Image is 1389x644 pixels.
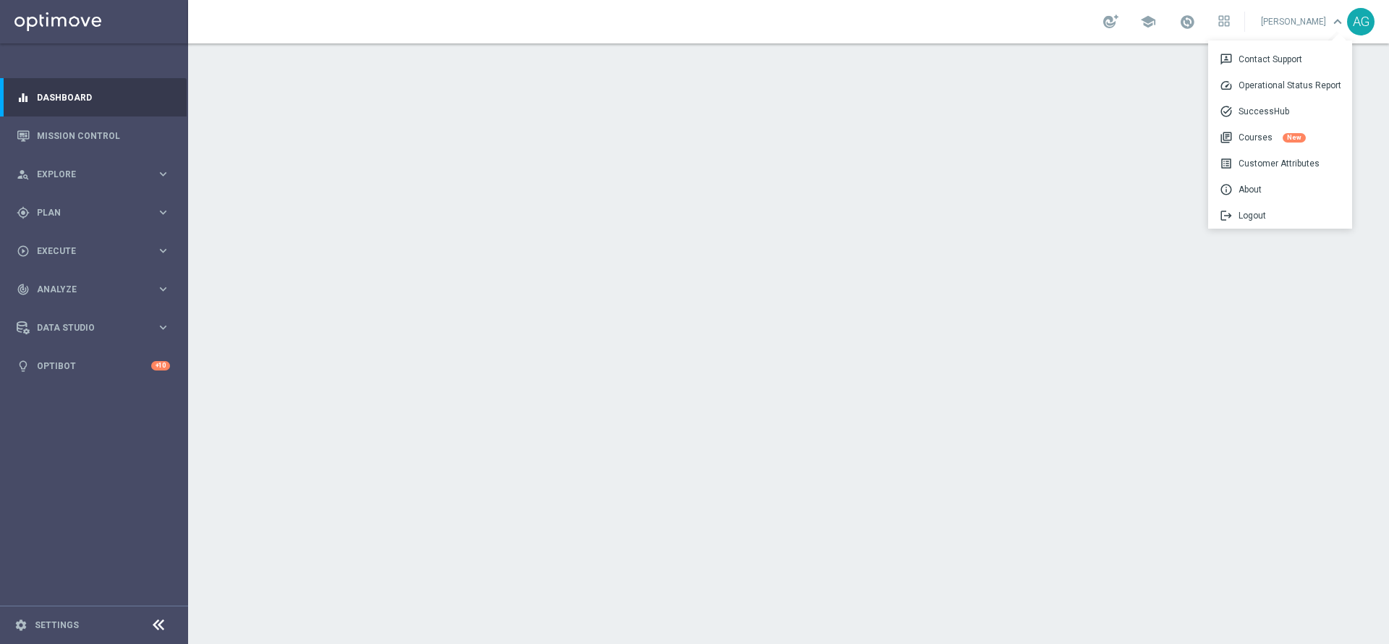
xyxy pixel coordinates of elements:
[1208,98,1352,124] div: SuccessHub
[16,360,171,372] button: lightbulb Optibot +10
[156,282,170,296] i: keyboard_arrow_right
[16,92,171,103] button: equalizer Dashboard
[1208,151,1352,177] a: list_altCustomer Attributes
[156,167,170,181] i: keyboard_arrow_right
[17,168,156,181] div: Explore
[16,207,171,219] button: gps_fixed Plan keyboard_arrow_right
[1283,133,1306,143] div: New
[14,619,27,632] i: settings
[1220,183,1239,196] span: info
[1208,203,1352,229] div: Logout
[16,322,171,334] button: Data Studio keyboard_arrow_right
[37,170,156,179] span: Explore
[17,347,170,385] div: Optibot
[17,168,30,181] i: person_search
[37,247,156,255] span: Execute
[16,284,171,295] button: track_changes Analyze keyboard_arrow_right
[1208,98,1352,124] a: task_altSuccessHub
[37,347,151,385] a: Optibot
[1208,72,1352,98] div: Operational Status Report
[1208,46,1352,72] a: 3pContact Support
[1208,124,1352,151] a: library_booksCoursesNew
[17,321,156,334] div: Data Studio
[1347,8,1375,35] div: AG
[1208,151,1352,177] div: Customer Attributes
[1220,79,1239,92] span: speed
[17,206,30,219] i: gps_fixed
[1208,177,1352,203] a: infoAbout
[16,130,171,142] button: Mission Control
[17,283,156,296] div: Analyze
[156,206,170,219] i: keyboard_arrow_right
[17,360,30,373] i: lightbulb
[1220,209,1239,222] span: logout
[1208,124,1352,151] div: Courses
[1330,14,1346,30] span: keyboard_arrow_down
[17,206,156,219] div: Plan
[1220,131,1239,144] span: library_books
[37,285,156,294] span: Analyze
[17,245,30,258] i: play_circle_outline
[17,283,30,296] i: track_changes
[1220,105,1239,118] span: task_alt
[1220,53,1239,66] span: 3p
[1208,203,1352,229] a: logoutLogout
[17,116,170,155] div: Mission Control
[16,169,171,180] button: person_search Explore keyboard_arrow_right
[37,116,170,155] a: Mission Control
[16,245,171,257] button: play_circle_outline Execute keyboard_arrow_right
[151,361,170,370] div: +10
[17,78,170,116] div: Dashboard
[1208,72,1352,98] a: speedOperational Status Report
[35,621,79,630] a: Settings
[1260,11,1347,33] a: [PERSON_NAME]keyboard_arrow_down 3pContact Support speedOperational Status Report task_altSuccess...
[1140,14,1156,30] span: school
[1208,177,1352,203] div: About
[37,323,156,332] span: Data Studio
[156,321,170,334] i: keyboard_arrow_right
[37,78,170,116] a: Dashboard
[17,245,156,258] div: Execute
[17,91,30,104] i: equalizer
[156,244,170,258] i: keyboard_arrow_right
[1208,46,1352,72] div: Contact Support
[37,208,156,217] span: Plan
[1220,157,1239,170] span: list_alt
